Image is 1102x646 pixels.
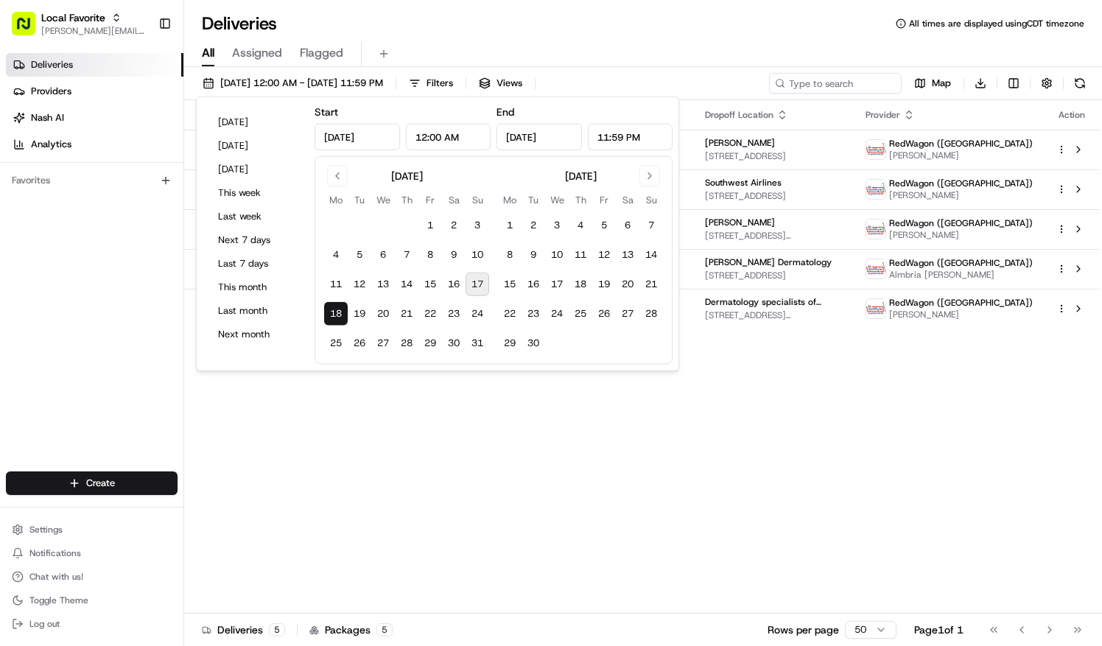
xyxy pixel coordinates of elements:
button: 6 [371,243,395,267]
div: Start new chat [66,140,242,155]
span: Analytics [31,138,71,151]
button: Chat with us! [6,566,178,587]
button: 3 [545,214,569,237]
button: 21 [395,302,418,326]
div: Packages [309,622,393,637]
button: [PERSON_NAME][EMAIL_ADDRESS][PERSON_NAME][DOMAIN_NAME] [41,25,147,37]
button: 9 [522,243,545,267]
th: Monday [324,192,348,208]
button: 11 [569,243,592,267]
img: Dianne Alexi Soriano [15,214,38,237]
button: 19 [592,273,616,296]
button: 19 [348,302,371,326]
button: Next month [211,324,300,345]
span: [STREET_ADDRESS][PERSON_NAME] [705,230,842,242]
span: [STREET_ADDRESS][PERSON_NAME] [705,309,842,321]
button: 5 [348,243,371,267]
span: [STREET_ADDRESS] [705,150,842,162]
button: 12 [348,273,371,296]
button: 26 [348,331,371,355]
button: Go to next month [639,166,660,186]
span: Map [932,77,951,90]
span: RedWagon ([GEOGRAPHIC_DATA]) [889,178,1033,189]
button: 15 [498,273,522,296]
span: Flagged [300,44,343,62]
button: This week [211,183,300,203]
span: Create [86,477,115,490]
button: 8 [418,243,442,267]
span: API Documentation [139,289,236,303]
div: [DATE] [565,169,597,183]
span: Assigned [232,44,282,62]
button: 25 [324,331,348,355]
th: Wednesday [545,192,569,208]
button: Refresh [1070,73,1090,94]
span: Nash AI [31,111,64,124]
span: Filters [427,77,453,90]
button: 24 [466,302,489,326]
button: Local Favorite[PERSON_NAME][EMAIL_ADDRESS][PERSON_NAME][DOMAIN_NAME] [6,6,152,41]
label: Start [315,105,338,119]
button: [DATE] [211,112,300,133]
div: [DATE] [391,169,423,183]
span: [STREET_ADDRESS] [705,270,842,281]
div: Action [1056,109,1087,121]
input: Time [406,124,491,150]
span: Southwest Airlines [705,177,782,189]
p: Welcome 👋 [15,58,268,82]
span: RedWagon ([GEOGRAPHIC_DATA]) [889,297,1033,309]
button: 4 [324,243,348,267]
span: [PERSON_NAME] [705,137,775,149]
span: All [202,44,214,62]
input: Date [496,124,582,150]
img: 1736555255976-a54dd68f-1ca7-489b-9aae-adbdc363a1c4 [29,228,41,240]
div: 💻 [124,290,136,302]
a: 💻API Documentation [119,283,242,309]
button: Map [908,73,958,94]
img: 1732323095091-59ea418b-cfe3-43c8-9ae0-d0d06d6fd42c [31,140,57,166]
button: 7 [639,214,663,237]
button: 4 [569,214,592,237]
th: Thursday [395,192,418,208]
span: [DATE] 12:00 AM - [DATE] 11:59 PM [220,77,383,90]
img: time_to_eat_nevada_logo [866,299,885,318]
span: [PERSON_NAME] [PERSON_NAME] [46,228,195,239]
button: Local Favorite [41,10,105,25]
img: Nash [15,14,44,43]
button: 20 [616,273,639,296]
button: 10 [466,243,489,267]
img: time_to_eat_nevada_logo [866,140,885,159]
div: Favorites [6,169,178,192]
span: [PERSON_NAME] [889,189,1033,201]
a: Nash AI [6,106,183,130]
button: 23 [442,302,466,326]
button: Go to previous month [327,166,348,186]
span: All times are displayed using CDT timezone [909,18,1084,29]
button: 5 [592,214,616,237]
button: 18 [569,273,592,296]
span: Dropoff Location [705,109,773,121]
button: Create [6,471,178,495]
span: Deliveries [31,58,73,71]
span: Almbria [PERSON_NAME] [889,269,1033,281]
button: Last 7 days [211,253,300,274]
button: 25 [569,302,592,326]
input: Type to search [769,73,902,94]
span: Pylon [147,325,178,336]
img: 1736555255976-a54dd68f-1ca7-489b-9aae-adbdc363a1c4 [15,140,41,166]
button: 29 [418,331,442,355]
button: [DATE] [211,159,300,180]
span: [DATE] [206,228,236,239]
button: 30 [442,331,466,355]
span: Chat with us! [29,571,83,583]
button: 11 [324,273,348,296]
div: We're available if you need us! [66,155,203,166]
p: Rows per page [768,622,839,637]
span: Provider [866,109,900,121]
button: Next 7 days [211,230,300,250]
th: Friday [592,192,616,208]
div: Page 1 of 1 [914,622,964,637]
button: 26 [592,302,616,326]
input: Date [315,124,400,150]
